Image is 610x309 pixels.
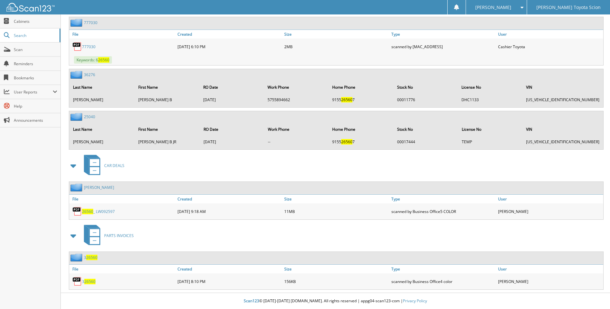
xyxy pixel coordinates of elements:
[14,118,57,123] span: Announcements
[496,265,603,273] a: User
[176,265,283,273] a: Created
[496,30,603,39] a: User
[578,278,610,309] iframe: Chat Widget
[458,81,522,94] th: License No
[70,113,84,121] img: folder2.png
[329,123,393,136] th: Home Phone
[394,94,458,105] td: 00011776
[82,279,96,284] a: 326560
[283,265,389,273] a: Size
[135,94,200,105] td: [PERSON_NAME] B
[84,114,95,119] a: 25040
[176,195,283,203] a: Created
[200,137,264,147] td: [DATE]
[390,275,496,288] div: scanned by Business Office4 color
[200,94,264,105] td: [DATE]
[84,255,97,260] a: 326560
[70,81,134,94] th: Last Name
[104,163,124,168] span: CAR DEALS
[176,205,283,218] div: [DATE] 9:18 AM
[459,137,522,147] td: TEMP
[70,183,84,191] img: folder2.png
[82,44,96,49] a: 777030
[135,123,200,136] th: First Name
[341,139,352,145] span: 26560
[14,103,57,109] span: Help
[69,265,176,273] a: File
[523,123,603,136] th: VIN
[329,81,393,94] th: Home Phone
[135,137,200,147] td: [PERSON_NAME] B JR
[459,123,522,136] th: License No
[496,195,603,203] a: User
[265,137,328,147] td: --
[70,71,84,79] img: folder2.png
[70,123,134,136] th: Last Name
[244,298,259,304] span: Scan123
[6,3,55,12] img: scan123-logo-white.svg
[283,30,389,39] a: Size
[390,30,496,39] a: Type
[403,298,427,304] a: Privacy Policy
[74,56,112,64] span: Keywords: 6
[80,223,134,248] a: PARTS INVOICES
[82,209,93,214] span: 26560
[329,137,393,147] td: 9155 7
[536,5,601,9] span: [PERSON_NAME] Toyota Scion
[69,195,176,203] a: File
[98,57,109,63] span: 26560
[390,265,496,273] a: Type
[14,75,57,81] span: Bookmarks
[458,94,522,105] td: DHC1133
[390,205,496,218] div: scanned by Business Office5 COLOR
[523,81,603,94] th: VIN
[390,195,496,203] a: Type
[523,137,603,147] td: [US_VEHICLE_IDENTIFICATION_NUMBER]
[80,153,124,178] a: CAR DEALS
[496,275,603,288] div: [PERSON_NAME]
[394,81,458,94] th: Stock No
[84,20,97,25] a: 777030
[496,205,603,218] div: [PERSON_NAME]
[475,5,511,9] span: [PERSON_NAME]
[264,94,328,105] td: 5755894662
[264,81,328,94] th: Work Phone
[84,72,95,77] a: 36276
[14,19,57,24] span: Cabinets
[200,81,264,94] th: RO Date
[72,207,82,216] img: PDF.png
[72,42,82,51] img: PDF.png
[86,255,97,260] span: 26560
[70,19,84,27] img: folder2.png
[283,40,389,53] div: 2MB
[283,205,389,218] div: 11MB
[14,89,53,95] span: User Reports
[394,137,458,147] td: 00017444
[394,123,458,136] th: Stock No
[72,277,82,286] img: PDF.png
[496,40,603,53] div: Cashier Toyota
[84,279,96,284] span: 26560
[200,123,264,136] th: RO Date
[176,40,283,53] div: [DATE] 6:10 PM
[341,97,352,102] span: 26560
[61,293,610,309] div: © [DATE]-[DATE] [DOMAIN_NAME]. All rights reserved | appg04-scan123-com |
[283,195,389,203] a: Size
[14,61,57,66] span: Reminders
[84,185,114,190] a: [PERSON_NAME]
[265,123,328,136] th: Work Phone
[135,81,200,94] th: First Name
[176,30,283,39] a: Created
[523,94,603,105] td: [US_VEHICLE_IDENTIFICATION_NUMBER]
[176,275,283,288] div: [DATE] 8:10 PM
[390,40,496,53] div: scanned by [MAC_ADDRESS]
[70,137,134,147] td: [PERSON_NAME]
[283,275,389,288] div: 156KB
[329,94,393,105] td: 9155 7
[14,47,57,52] span: Scan
[104,233,134,238] span: PARTS INVOICES
[14,33,56,38] span: Search
[82,209,115,214] a: 26560_ LW092597
[70,94,134,105] td: [PERSON_NAME]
